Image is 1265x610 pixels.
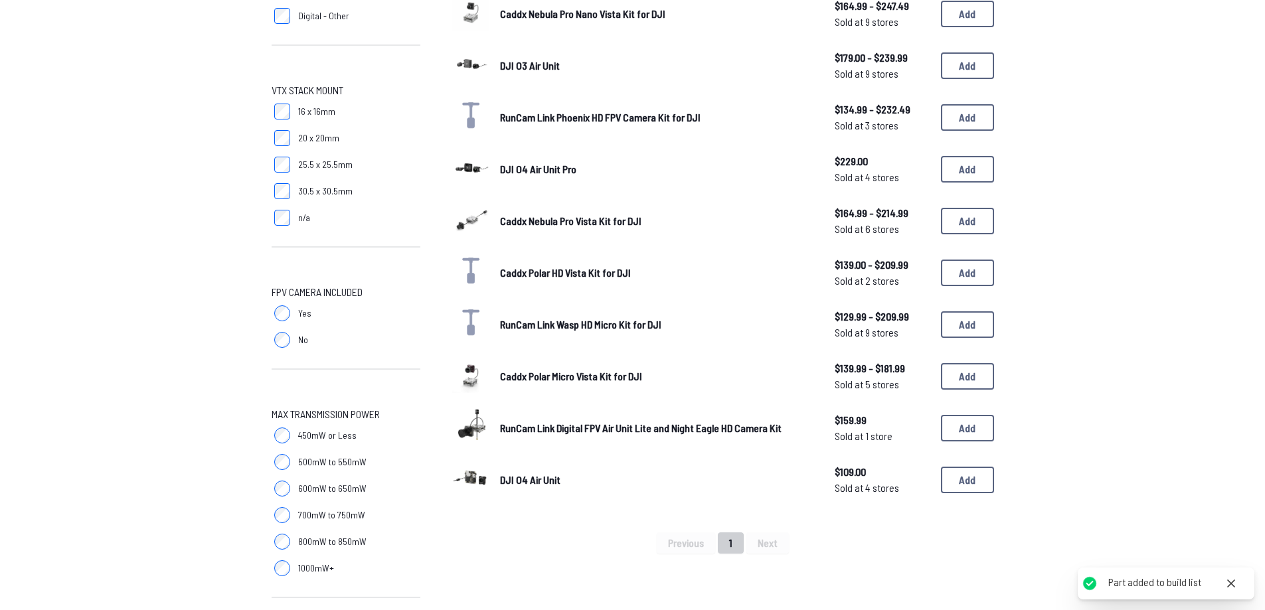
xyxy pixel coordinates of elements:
[298,455,367,469] span: 500mW to 550mW
[500,317,813,333] a: RunCam Link Wasp HD Micro Kit for DJI
[452,459,489,496] img: image
[941,260,994,286] button: Add
[835,117,930,133] span: Sold at 3 stores
[274,104,290,119] input: 16 x 16mm
[272,406,380,422] span: Max Transmission Power
[298,562,334,575] span: 1000mW+
[452,149,489,186] img: image
[298,211,310,224] span: n/a
[298,9,349,23] span: Digital - Other
[835,464,930,480] span: $109.00
[835,257,930,273] span: $139.00 - $209.99
[298,158,353,171] span: 25.5 x 25.5mm
[452,408,489,445] img: image
[500,214,641,227] span: Caddx Nebula Pro Vista Kit for DJI
[835,66,930,82] span: Sold at 9 stores
[500,265,813,281] a: Caddx Polar HD Vista Kit for DJI
[452,356,489,397] a: image
[500,370,642,382] span: Caddx Polar Micro Vista Kit for DJI
[452,408,489,449] a: image
[941,1,994,27] button: Add
[835,153,930,169] span: $229.00
[272,284,363,300] span: FPV Camera Included
[500,111,701,123] span: RunCam Link Phoenix HD FPV Camera Kit for DJI
[835,428,930,444] span: Sold at 1 store
[452,200,489,242] a: image
[500,213,813,229] a: Caddx Nebula Pro Vista Kit for DJI
[835,205,930,221] span: $164.99 - $214.99
[941,415,994,441] button: Add
[500,368,813,384] a: Caddx Polar Micro Vista Kit for DJI
[941,104,994,131] button: Add
[298,429,357,442] span: 450mW or Less
[941,363,994,390] button: Add
[298,333,308,346] span: No
[941,208,994,234] button: Add
[274,507,290,523] input: 700mW to 750mW
[941,311,994,338] button: Add
[452,459,489,500] a: image
[452,45,489,82] img: image
[274,560,290,576] input: 1000mW+
[941,467,994,493] button: Add
[274,534,290,550] input: 800mW to 850mW
[298,508,365,522] span: 700mW to 750mW
[274,427,290,443] input: 450mW or Less
[274,157,290,173] input: 25.5 x 25.5mm
[298,131,339,145] span: 20 x 20mm
[500,421,782,434] span: RunCam Link Digital FPV Air Unit Lite and Night Eagle HD Camera Kit
[452,200,489,238] img: image
[274,454,290,470] input: 500mW to 550mW
[274,183,290,199] input: 30.5 x 30.5mm
[835,412,930,428] span: $159.99
[500,473,560,486] span: DJI O4 Air Unit
[835,221,930,237] span: Sold at 6 stores
[835,273,930,289] span: Sold at 2 stores
[1108,575,1201,589] div: Part added to build list
[718,532,744,554] button: 1
[835,50,930,66] span: $179.00 - $239.99
[835,360,930,376] span: $139.99 - $181.99
[298,105,335,118] span: 16 x 16mm
[941,156,994,183] button: Add
[941,52,994,79] button: Add
[500,266,631,279] span: Caddx Polar HD Vista Kit for DJI
[274,332,290,348] input: No
[500,110,813,125] a: RunCam Link Phoenix HD FPV Camera Kit for DJI
[500,420,813,436] a: RunCam Link Digital FPV Air Unit Lite and Night Eagle HD Camera Kit
[835,325,930,341] span: Sold at 9 stores
[835,169,930,185] span: Sold at 4 stores
[500,7,665,20] span: Caddx Nebula Pro Nano Vista Kit for DJI
[835,480,930,496] span: Sold at 4 stores
[274,305,290,321] input: Yes
[298,535,367,548] span: 800mW to 850mW
[274,130,290,146] input: 20 x 20mm
[835,376,930,392] span: Sold at 5 stores
[274,8,290,24] input: Digital - Other
[500,58,813,74] a: DJI O3 Air Unit
[835,102,930,117] span: $134.99 - $232.49
[835,309,930,325] span: $129.99 - $209.99
[452,149,489,190] a: image
[298,185,353,198] span: 30.5 x 30.5mm
[500,318,661,331] span: RunCam Link Wasp HD Micro Kit for DJI
[500,163,576,175] span: DJI O4 Air Unit Pro
[500,59,560,72] span: DJI O3 Air Unit
[500,6,813,22] a: Caddx Nebula Pro Nano Vista Kit for DJI
[452,356,489,393] img: image
[500,472,813,488] a: DJI O4 Air Unit
[274,481,290,496] input: 600mW to 650mW
[272,82,343,98] span: VTX Stack Mount
[500,161,813,177] a: DJI O4 Air Unit Pro
[298,482,367,495] span: 600mW to 650mW
[835,14,930,30] span: Sold at 9 stores
[452,45,489,86] a: image
[298,307,311,320] span: Yes
[274,210,290,226] input: n/a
